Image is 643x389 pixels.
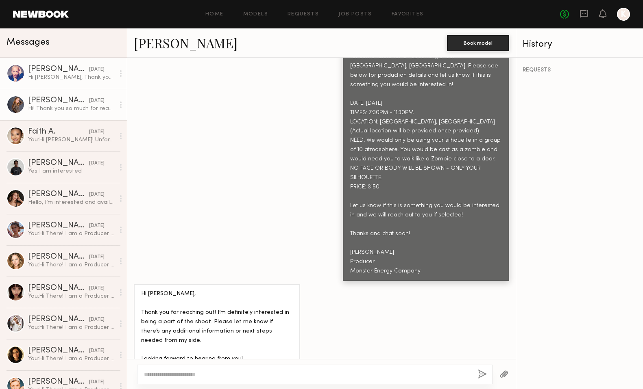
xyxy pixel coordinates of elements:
[28,284,89,292] div: [PERSON_NAME]
[338,12,372,17] a: Job Posts
[28,222,89,230] div: [PERSON_NAME]
[523,40,636,49] div: History
[7,38,50,47] span: Messages
[28,378,89,386] div: [PERSON_NAME]
[243,12,268,17] a: Models
[28,253,89,261] div: [PERSON_NAME]
[28,136,115,144] div: You: Hi [PERSON_NAME]! Unfortunately for this shoot we are unable to accomodate room and board! W...
[89,347,105,355] div: [DATE]
[28,355,115,363] div: You: Hi There! I am a Producer for Monster Energy and we are looking for some talent for an upcom...
[28,190,89,199] div: [PERSON_NAME]
[89,253,105,261] div: [DATE]
[28,324,115,331] div: You: Hi There! I am a Producer for Monster Energy and we are looking for some talent for an upcom...
[89,191,105,199] div: [DATE]
[205,12,224,17] a: Home
[617,8,630,21] a: K
[89,66,105,73] div: [DATE]
[89,378,105,386] div: [DATE]
[89,222,105,230] div: [DATE]
[392,12,424,17] a: Favorites
[28,65,89,73] div: [PERSON_NAME]
[28,316,89,324] div: [PERSON_NAME]
[28,97,89,105] div: [PERSON_NAME]
[89,97,105,105] div: [DATE]
[89,285,105,292] div: [DATE]
[28,261,115,269] div: You: Hi There! I am a Producer for Monster Energy and we are looking for some talent for an upcom...
[89,160,105,167] div: [DATE]
[28,199,115,206] div: Hello, I’m interested and available
[523,67,636,73] div: REQUESTS
[447,35,509,51] button: Book model
[28,347,89,355] div: [PERSON_NAME]
[350,24,502,276] div: Hi There! I am a Producer for Monster Energy and we are looking for some talent for an upcoming s...
[447,39,509,46] a: Book model
[28,73,115,81] div: Hi [PERSON_NAME], Thank you for reaching out! I’m definitely interested in being a part of the sh...
[89,316,105,324] div: [DATE]
[28,105,115,112] div: Hi! Thank you so much for reaching out to me but unfortunately I will be out of town during that ...
[89,128,105,136] div: [DATE]
[28,167,115,175] div: Yes I am interested
[288,12,319,17] a: Requests
[28,128,89,136] div: Faith A.
[28,292,115,300] div: You: Hi There! I am a Producer for Monster Energy and we are looking for some talent for an upcom...
[28,230,115,238] div: You: Hi There! I am a Producer for Monster Energy and we are looking for some talent for an upcom...
[28,159,89,167] div: [PERSON_NAME]
[134,34,238,52] a: [PERSON_NAME]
